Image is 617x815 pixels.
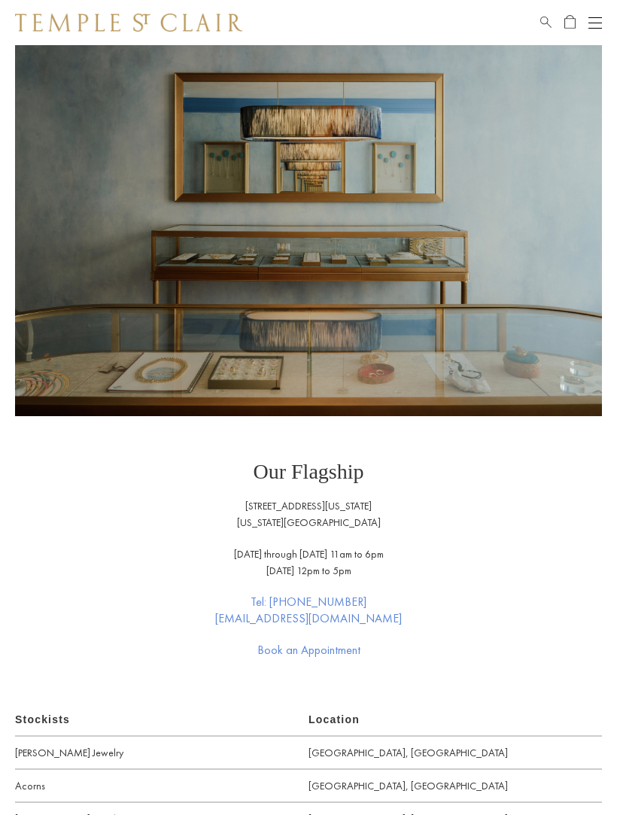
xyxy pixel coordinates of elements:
p: Location [308,711,602,735]
button: Open navigation [588,14,602,32]
p: [PERSON_NAME] Jewelry [15,735,308,768]
p: [STREET_ADDRESS][US_STATE] [US_STATE][GEOGRAPHIC_DATA] [215,497,402,531]
img: Temple St. Clair [15,14,242,32]
a: [EMAIL_ADDRESS][DOMAIN_NAME] [215,610,402,626]
p: [DATE] through [DATE] 11am to 6pm [DATE] 12pm to 5pm [215,546,402,579]
a: Open Shopping Bag [564,14,576,32]
a: Tel: [PHONE_NUMBER] [251,594,366,610]
a: Search [540,14,552,32]
h1: Our Flagship [215,461,402,497]
a: [GEOGRAPHIC_DATA], [GEOGRAPHIC_DATA] [308,735,602,768]
a: Book an Appointment [257,642,360,658]
iframe: Gorgias live chat messenger [542,744,602,800]
p: Stockists [15,711,308,735]
a: [GEOGRAPHIC_DATA], [GEOGRAPHIC_DATA] [308,768,602,801]
p: Acorns [15,768,308,801]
